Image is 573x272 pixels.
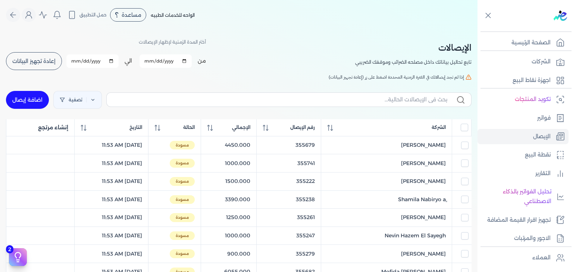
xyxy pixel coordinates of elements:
span: مسودة [170,159,195,168]
p: الصفحة الرئيسية [511,38,551,48]
label: من [198,57,206,65]
span: الشركة [432,124,446,131]
td: 355222 [256,172,321,190]
button: حمل التطبيق [66,9,109,21]
span: [PERSON_NAME] [401,159,446,167]
span: [PERSON_NAME] [401,214,446,221]
a: اضافة إيصال [6,91,49,109]
a: التقارير [477,166,569,181]
a: العملاء [477,250,569,266]
span: مسودة [170,195,195,204]
span: الواحه للخدمات الطبيه [151,12,195,18]
td: [DATE] 11:53 AM [74,154,148,173]
span: إعادة تجهيز البيانات [12,58,56,64]
p: العملاء [532,253,551,263]
td: [DATE] 11:53 AM [74,136,148,154]
span: مسودة [170,249,195,258]
div: مساعدة [110,8,146,22]
td: [DATE] 11:53 AM [74,245,148,263]
td: 3390.000 [201,190,256,209]
span: مساعدة [122,12,141,18]
span: إذا لم تجد إيصالاتك في الفترة الزمنية المحددة اضغط على زر (إعادة تجهيز البيانات) [329,74,464,80]
span: رقم الإيصال [290,124,315,131]
td: 900.000 [201,245,256,263]
span: ٍShamila Nabiryo a [398,196,446,203]
td: [DATE] 11:53 AM [74,172,148,190]
a: اجهزة نقاط البيع [477,73,569,88]
p: الإيصال [533,132,551,142]
p: تابع تحاليل بياناتك داخل مصلحه الضرائب وموقفك الضريبي [355,57,472,67]
span: مسودة [170,141,195,150]
span: مسودة [170,177,195,186]
span: التاريخ [129,124,142,131]
td: 355238 [256,190,321,209]
span: الحالة [183,124,195,131]
span: [PERSON_NAME] [401,141,446,149]
td: 4450.000 [201,136,256,154]
a: [PERSON_NAME] [327,250,446,258]
td: 355741 [256,154,321,173]
span: Nevin Hazem El Sayegh [385,232,446,240]
a: ٍShamila Nabiryo a [327,196,446,203]
td: [DATE] 11:53 AM [74,190,148,209]
img: logo [554,10,567,21]
td: 1500.000 [201,172,256,190]
p: نقطة البيع [525,150,551,160]
a: [PERSON_NAME] [327,141,446,149]
td: 355679 [256,136,321,154]
a: تكويد المنتجات [477,92,569,107]
p: تحليل الفواتير بالذكاء الاصطناعي [481,187,551,206]
td: 355247 [256,227,321,245]
button: إعادة تجهيز البيانات [6,52,62,70]
td: 1250.000 [201,209,256,227]
p: التقارير [535,169,551,178]
span: [PERSON_NAME] [401,250,446,258]
label: الي [125,57,132,65]
input: بحث في الإيصالات الحالية... [113,96,447,104]
a: تحليل الفواتير بالذكاء الاصطناعي [477,184,569,209]
span: مسودة [170,213,195,222]
span: حمل التطبيق [79,12,107,18]
a: الصفحة الرئيسية [477,35,569,51]
a: Nevin Hazem El Sayegh [327,232,446,240]
td: 355261 [256,209,321,227]
button: 2 [9,248,27,266]
p: الاجور والمرتبات [514,234,551,243]
span: [PERSON_NAME] [401,177,446,185]
span: مسودة [170,231,195,240]
p: تكويد المنتجات [515,95,551,104]
a: [PERSON_NAME] [327,214,446,221]
a: الاجور والمرتبات [477,231,569,246]
a: تجهيز اقرار القيمة المضافة [477,212,569,228]
a: الإيصال [477,129,569,145]
a: الشركات [477,54,569,70]
p: أختر المدة الزمنية لإظهار الإيصالات [139,37,206,47]
a: [PERSON_NAME] [327,177,446,185]
td: [DATE] 11:53 AM [74,209,148,227]
a: تصفية [53,91,102,109]
p: الشركات [532,57,551,67]
span: الإجمالي [232,124,250,131]
a: فواتير [477,110,569,126]
a: [PERSON_NAME] [327,159,446,167]
p: تجهيز اقرار القيمة المضافة [487,215,551,225]
td: [DATE] 11:53 AM [74,227,148,245]
p: اجهزة نقاط البيع [513,76,551,85]
span: 2 [6,245,13,253]
td: 1000.000 [201,227,256,245]
span: إنشاء مرتجع [38,124,68,132]
td: 355279 [256,245,321,263]
a: نقطة البيع [477,147,569,163]
h2: الإيصالات [355,41,472,54]
td: 1000.000 [201,154,256,173]
p: فواتير [537,113,551,123]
